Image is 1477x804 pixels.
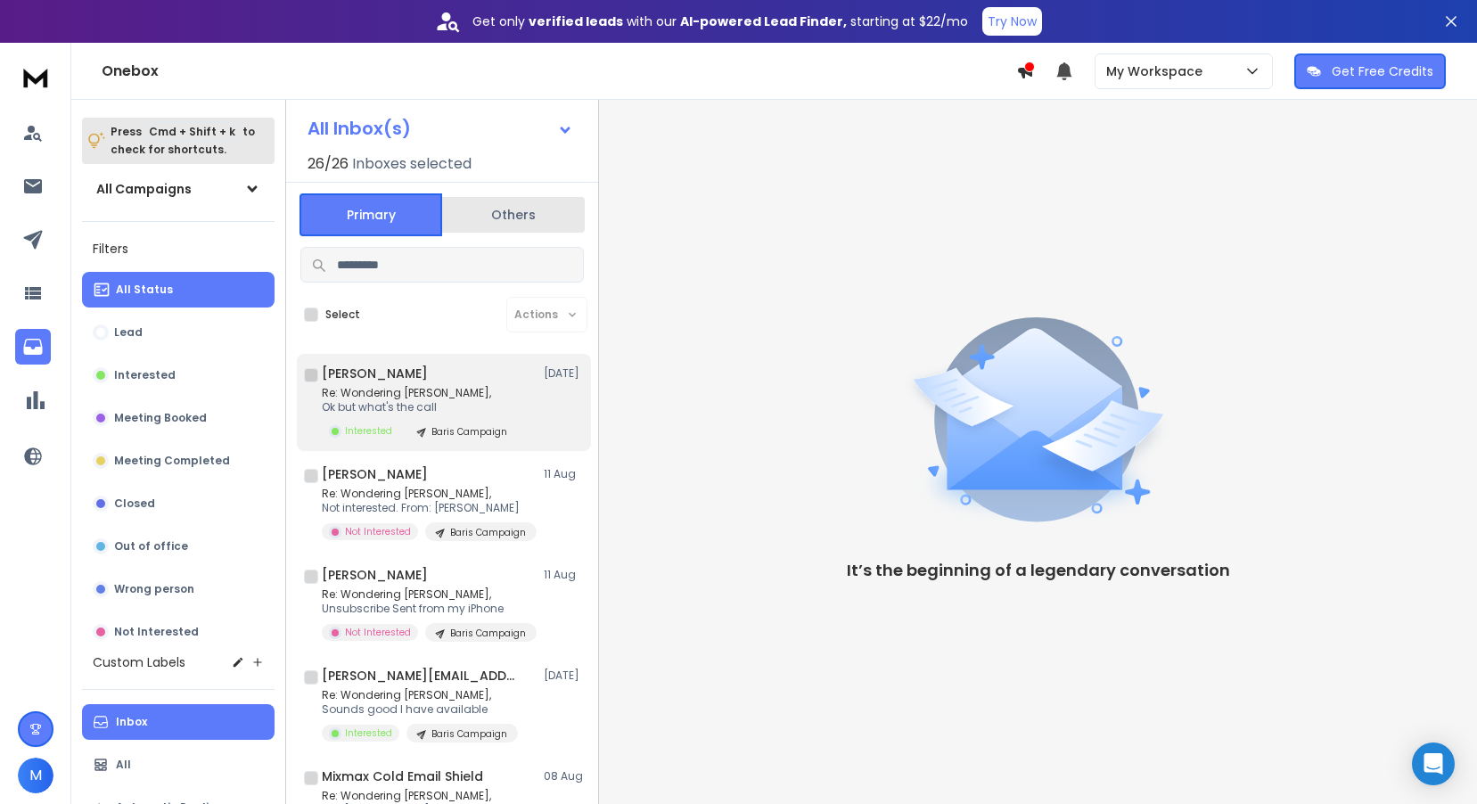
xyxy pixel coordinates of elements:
p: Baris Campaign [450,526,526,539]
p: Inbox [116,715,147,729]
p: Not interested. From: [PERSON_NAME] [322,501,536,515]
p: Re: Wondering [PERSON_NAME], [322,487,536,501]
p: Re: Wondering [PERSON_NAME], [322,386,518,400]
p: Re: Wondering [PERSON_NAME], [322,688,518,702]
p: Press to check for shortcuts. [111,123,255,159]
button: Get Free Credits [1294,53,1446,89]
p: All Status [116,283,173,297]
p: Re: Wondering [PERSON_NAME], [322,587,536,602]
h1: [PERSON_NAME] [322,465,428,483]
button: Primary [300,193,442,236]
p: My Workspace [1106,62,1210,80]
p: Get Free Credits [1332,62,1433,80]
p: Wrong person [114,582,194,596]
button: Out of office [82,529,275,564]
h3: Custom Labels [93,653,185,671]
p: Get only with our starting at $22/mo [472,12,968,30]
strong: verified leads [529,12,623,30]
p: Meeting Booked [114,411,207,425]
div: Open Intercom Messenger [1412,742,1455,785]
button: Meeting Booked [82,400,275,436]
p: Baris Campaign [431,727,507,741]
button: Others [442,195,585,234]
p: [DATE] [544,366,584,381]
button: Closed [82,486,275,521]
p: Baris Campaign [450,627,526,640]
button: M [18,758,53,793]
p: It’s the beginning of a legendary conversation [847,558,1230,583]
h1: Onebox [102,61,1016,82]
p: Re: Wondering [PERSON_NAME], [322,789,536,803]
p: Lead [114,325,143,340]
h1: All Campaigns [96,180,192,198]
button: Lead [82,315,275,350]
button: All [82,747,275,783]
p: [DATE] [544,669,584,683]
h3: Filters [82,236,275,261]
p: Ok but what's the call [322,400,518,414]
span: 26 / 26 [308,153,349,175]
p: Unsubscribe Sent from my iPhone [322,602,536,616]
h3: Inboxes selected [352,153,472,175]
h1: Mixmax Cold Email Shield [322,767,483,785]
strong: AI-powered Lead Finder, [680,12,847,30]
p: Not Interested [345,525,411,538]
span: Cmd + Shift + k [146,121,238,142]
button: Try Now [982,7,1042,36]
label: Select [325,308,360,322]
p: 11 Aug [544,568,584,582]
h1: All Inbox(s) [308,119,411,137]
p: Interested [345,726,392,740]
button: All Status [82,272,275,308]
p: Interested [114,368,176,382]
p: Try Now [988,12,1037,30]
button: All Campaigns [82,171,275,207]
p: Out of office [114,539,188,554]
p: Not Interested [345,626,411,639]
button: Wrong person [82,571,275,607]
p: 11 Aug [544,467,584,481]
h1: [PERSON_NAME][EMAIL_ADDRESS][DOMAIN_NAME] [322,667,518,685]
button: Interested [82,357,275,393]
button: Inbox [82,704,275,740]
h1: [PERSON_NAME] [322,566,428,584]
p: Interested [345,424,392,438]
button: Meeting Completed [82,443,275,479]
h1: [PERSON_NAME] [322,365,428,382]
p: 08 Aug [544,769,584,783]
p: Not Interested [114,625,199,639]
img: logo [18,61,53,94]
p: Closed [114,496,155,511]
button: Not Interested [82,614,275,650]
p: Meeting Completed [114,454,230,468]
p: Baris Campaign [431,425,507,439]
p: Sounds good I have available [322,702,518,717]
p: All [116,758,131,772]
button: All Inbox(s) [293,111,587,146]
